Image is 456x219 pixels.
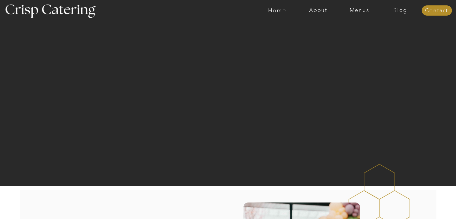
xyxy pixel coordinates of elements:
[257,7,298,13] a: Home
[380,7,421,13] a: Blog
[422,8,452,14] a: Contact
[396,189,456,219] iframe: podium webchat widget bubble
[339,7,380,13] a: Menus
[298,7,339,13] a: About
